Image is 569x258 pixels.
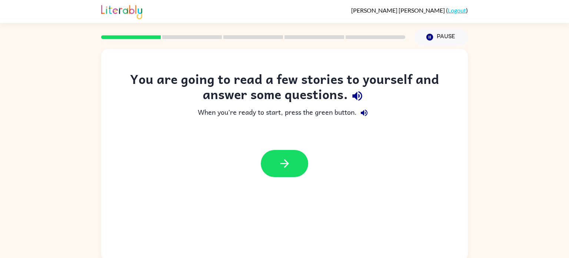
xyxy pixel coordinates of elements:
[414,29,468,46] button: Pause
[448,7,466,14] a: Logout
[101,3,142,19] img: Literably
[116,71,453,105] div: You are going to read a few stories to yourself and answer some questions.
[351,7,468,14] div: ( )
[116,105,453,120] div: When you're ready to start, press the green button.
[351,7,446,14] span: [PERSON_NAME] [PERSON_NAME]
